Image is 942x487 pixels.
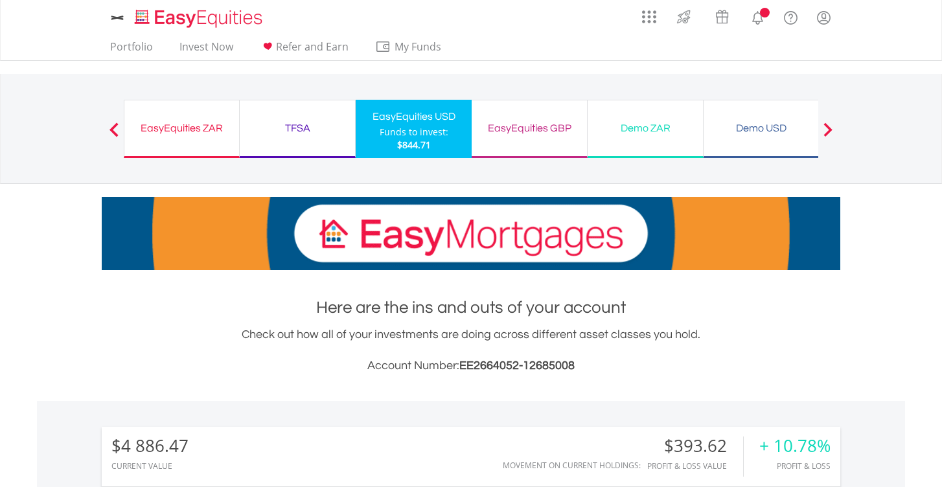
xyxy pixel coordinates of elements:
[102,197,840,270] img: EasyMortage Promotion Banner
[642,10,656,24] img: grid-menu-icon.svg
[380,126,448,139] div: Funds to invest:
[101,129,127,142] button: Previous
[711,6,733,27] img: vouchers-v2.svg
[479,119,579,137] div: EasyEquities GBP
[276,40,349,54] span: Refer and Earn
[741,3,774,29] a: Notifications
[634,3,665,24] a: AppsGrid
[673,6,695,27] img: thrive-v2.svg
[647,436,743,455] div: $393.62
[815,129,841,142] button: Next
[459,359,575,372] span: EE2664052-12685008
[774,3,807,29] a: FAQ's and Support
[174,40,238,60] a: Invest Now
[503,461,641,470] div: Movement on Current Holdings:
[102,326,840,375] div: Check out how all of your investments are doing across different asset classes you hold.
[363,108,464,126] div: EasyEquities USD
[375,38,460,55] span: My Funds
[111,462,189,470] div: CURRENT VALUE
[595,119,695,137] div: Demo ZAR
[397,139,431,151] span: $844.71
[102,296,840,319] h1: Here are the ins and outs of your account
[102,357,840,375] h3: Account Number:
[703,3,741,27] a: Vouchers
[255,40,354,60] a: Refer and Earn
[132,8,268,29] img: EasyEquities_Logo.png
[247,119,347,137] div: TFSA
[111,436,189,455] div: $4 886.47
[105,40,158,60] a: Portfolio
[759,462,831,470] div: Profit & Loss
[759,436,831,455] div: + 10.78%
[807,3,840,32] a: My Profile
[711,119,811,137] div: Demo USD
[130,3,268,29] a: Home page
[647,462,743,470] div: Profit & Loss Value
[132,119,231,137] div: EasyEquities ZAR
